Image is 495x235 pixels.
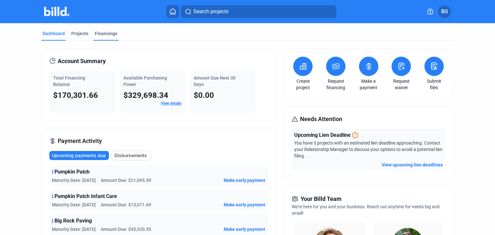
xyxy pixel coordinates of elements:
[161,101,181,106] a: View details
[53,75,85,87] span: Total Financing Balance
[294,140,442,158] span: You have 3 projects with an estimated lien deadline approaching. Contact your Relationship Manage...
[325,78,347,91] a: Request financing
[441,8,448,15] span: BG
[193,8,228,15] span: Search projects
[54,168,90,176] span: Pumpkin Patch
[292,204,440,216] span: We're here for you and your business. Reach out anytime for needs big and small!
[181,5,336,18] button: Search projects
[114,152,147,159] span: Disbursements
[101,226,151,232] span: Amount Due: $45,520.55
[423,78,445,91] a: Submit files
[53,91,98,100] span: $170,301.66
[49,151,109,160] button: Upcoming payments due
[52,226,96,232] span: Maturity Date: [DATE]
[292,78,314,91] a: Create project
[52,152,106,159] span: Upcoming payments due
[300,115,342,124] span: Needs Attention
[382,162,443,168] button: View upcoming lien deadlines
[123,75,167,87] span: Available Purchasing Power
[52,202,96,208] span: Maturity Date: [DATE]
[95,30,117,37] div: Financings
[58,57,106,66] span: Account Summary
[123,91,168,100] span: $329,698.34
[43,30,65,37] div: Dashboard
[54,217,92,225] span: Big Rock Paving
[357,78,380,91] a: Make a payment
[194,75,236,87] span: Amount Due Next 30 Days
[390,78,412,91] a: Request waiver
[52,177,96,183] span: Maturity Date: [DATE]
[58,136,102,146] span: Payment Activity
[224,177,265,183] button: Make early payment
[224,202,265,208] button: Make early payment
[224,226,265,232] button: Make early payment
[294,131,351,139] span: Upcoming Lien Deadline
[194,91,214,100] span: $0.00
[54,193,117,200] span: Pumpkin Patch Infant Care
[301,194,342,203] span: Your Billd Team
[44,7,70,16] img: Billd Company Logo
[438,5,451,18] button: BG
[101,177,151,183] span: Amount Due: $21,095.59
[101,202,151,208] span: Amount Due: $13,071.69
[71,30,88,37] div: Projects
[112,151,150,160] button: Disbursements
